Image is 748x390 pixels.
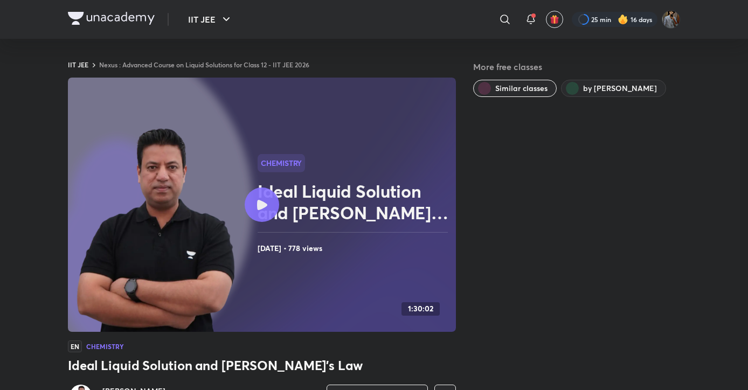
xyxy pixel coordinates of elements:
[99,60,309,69] a: Nexus : Advanced Course on Liquid Solutions for Class 12 - IIT JEE 2026
[68,12,155,27] a: Company Logo
[546,11,563,28] button: avatar
[583,83,657,94] span: by Brijesh Jindal
[662,10,680,29] img: Shivam Munot
[182,9,239,30] button: IIT JEE
[561,80,666,97] button: by Brijesh Jindal
[86,343,123,350] h4: Chemistry
[408,304,433,314] h4: 1:30:02
[473,80,557,97] button: Similar classes
[68,357,456,374] h3: Ideal Liquid Solution and [PERSON_NAME]’s Law
[68,340,82,352] span: EN
[258,241,452,255] h4: [DATE] • 778 views
[68,60,88,69] a: IIT JEE
[68,12,155,25] img: Company Logo
[473,60,680,73] h5: More free classes
[258,180,452,224] h2: Ideal Liquid Solution and [PERSON_NAME]’s Law
[495,83,548,94] span: Similar classes
[618,14,628,25] img: streak
[550,15,559,24] img: avatar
